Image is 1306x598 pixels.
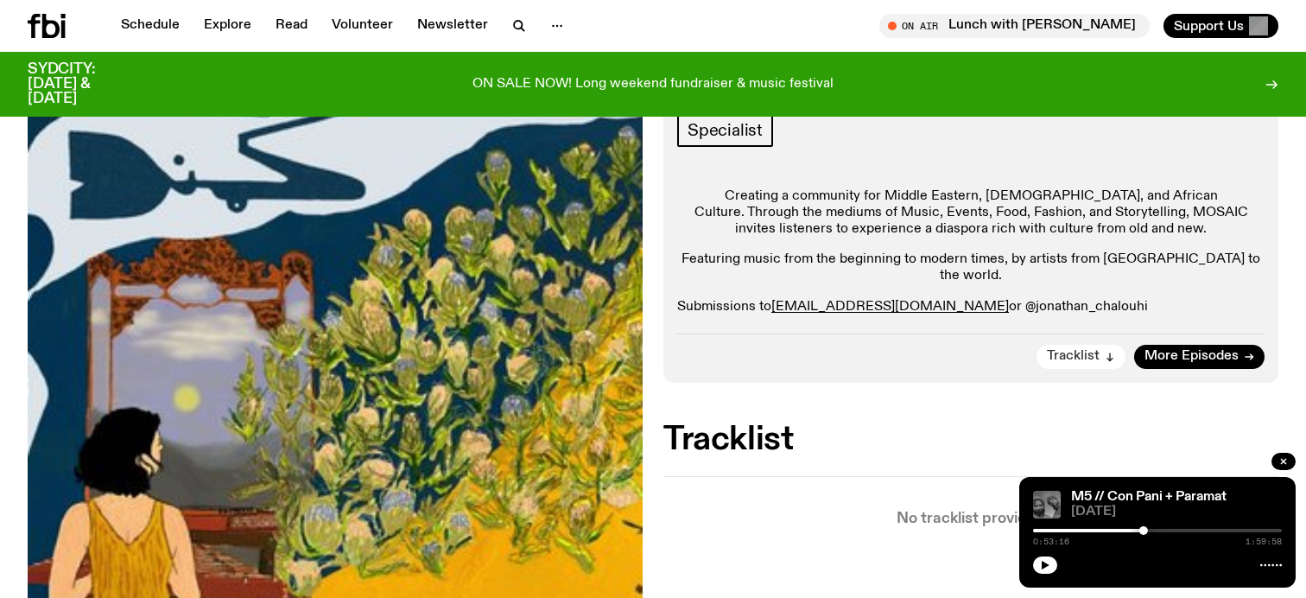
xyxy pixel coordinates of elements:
[677,114,773,147] a: Specialist
[111,14,190,38] a: Schedule
[879,14,1150,38] button: On AirLunch with [PERSON_NAME]
[1174,18,1244,34] span: Support Us
[472,77,834,92] p: ON SALE NOW! Long weekend fundraiser & music festival
[677,188,1265,239] p: Creating a community for Middle Eastern, [DEMOGRAPHIC_DATA], and African Culture. Through the med...
[1037,345,1125,369] button: Tracklist
[1134,345,1265,369] a: More Episodes
[193,14,262,38] a: Explore
[1163,14,1278,38] button: Support Us
[1071,490,1227,504] a: M5 // Con Pani + Paramat
[1071,506,1282,518] span: [DATE]
[28,62,138,106] h3: SYDCITY: [DATE] & [DATE]
[1033,538,1069,546] span: 0:53:16
[1246,538,1282,546] span: 1:59:58
[771,300,1009,314] a: [EMAIL_ADDRESS][DOMAIN_NAME]
[321,14,403,38] a: Volunteer
[1047,350,1100,363] span: Tracklist
[663,512,1278,526] p: No tracklist provided
[1144,350,1239,363] span: More Episodes
[407,14,498,38] a: Newsletter
[265,14,318,38] a: Read
[688,121,763,140] span: Specialist
[677,299,1265,315] p: Submissions to or @jonathan_chalouhi
[677,251,1265,284] p: Featuring music from the beginning to modern times, by artists from [GEOGRAPHIC_DATA] to the world.
[663,424,1278,455] h2: Tracklist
